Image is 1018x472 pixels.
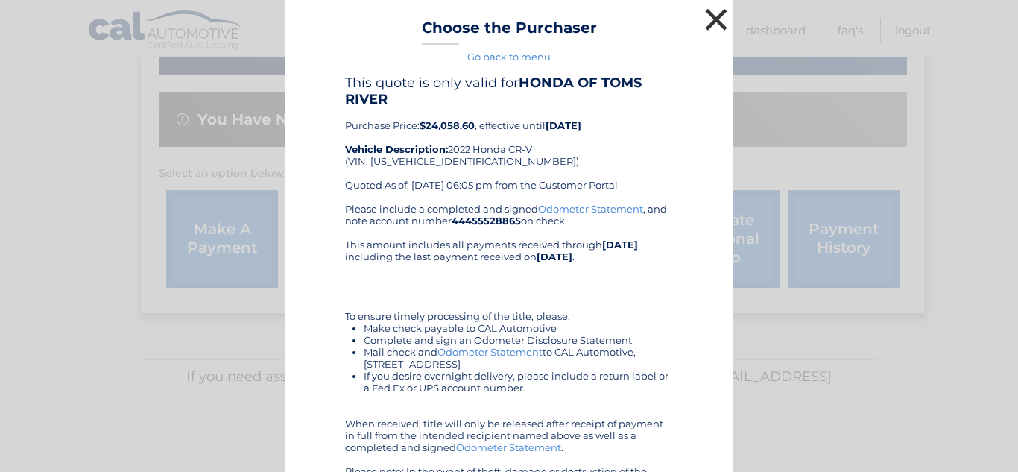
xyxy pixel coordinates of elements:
b: $24,058.60 [420,119,475,131]
b: 44455528865 [452,215,521,227]
b: [DATE] [602,239,638,251]
a: Odometer Statement [456,441,561,453]
li: Make check payable to CAL Automotive [364,322,673,334]
div: Purchase Price: , effective until 2022 Honda CR-V (VIN: [US_VEHICLE_IDENTIFICATION_NUMBER]) Quote... [345,75,673,203]
b: [DATE] [537,251,572,262]
h4: This quote is only valid for [345,75,673,107]
b: [DATE] [546,119,581,131]
a: Odometer Statement [538,203,643,215]
strong: Vehicle Description: [345,143,448,155]
li: If you desire overnight delivery, please include a return label or a Fed Ex or UPS account number. [364,370,673,394]
b: HONDA OF TOMS RIVER [345,75,642,107]
a: Go back to menu [467,51,551,63]
a: Odometer Statement [437,346,543,358]
h3: Choose the Purchaser [422,19,597,45]
button: × [701,4,731,34]
li: Mail check and to CAL Automotive, [STREET_ADDRESS] [364,346,673,370]
li: Complete and sign an Odometer Disclosure Statement [364,334,673,346]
